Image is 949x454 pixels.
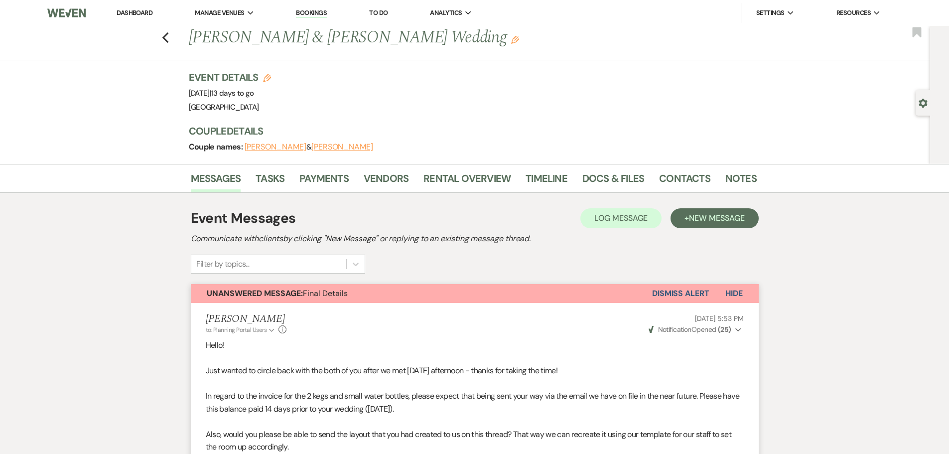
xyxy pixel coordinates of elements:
a: Vendors [364,170,408,192]
a: Timeline [526,170,567,192]
span: Hide [725,288,743,299]
p: In regard to the invoice for the 2 kegs and small water bottles, please expect that being sent yo... [206,390,744,415]
button: to: Planning Portal Users [206,325,276,334]
h1: Event Messages [191,208,296,229]
span: Analytics [430,8,462,18]
span: [DATE] 5:53 PM [695,314,743,323]
a: Payments [299,170,349,192]
h3: Event Details [189,70,271,84]
button: NotificationOpened (25) [647,324,743,335]
div: Filter by topics... [196,258,250,270]
span: Final Details [207,288,348,299]
button: Edit [511,35,519,44]
button: [PERSON_NAME] [245,143,306,151]
span: to: Planning Portal Users [206,326,267,334]
p: Hello! [206,339,744,352]
h2: Communicate with clients by clicking "New Message" or replying to an existing message thread. [191,233,759,245]
span: Couple names: [189,142,245,152]
img: Weven Logo [47,2,85,23]
p: Also, would you please be able to send the layout that you had created to us on this thread? That... [206,428,744,454]
h5: [PERSON_NAME] [206,313,287,325]
span: Manage Venues [195,8,244,18]
span: [GEOGRAPHIC_DATA] [189,102,259,112]
span: & [245,142,373,152]
strong: ( 25 ) [718,325,731,334]
a: To Do [369,8,388,17]
h3: Couple Details [189,124,747,138]
span: Log Message [594,213,648,223]
span: [DATE] [189,88,254,98]
a: Contacts [659,170,710,192]
a: Dashboard [117,8,152,17]
span: 13 days to go [211,88,254,98]
a: Tasks [256,170,284,192]
span: | [210,88,254,98]
a: Docs & Files [582,170,644,192]
a: Bookings [296,8,327,18]
button: +New Message [671,208,758,228]
button: Unanswered Message:Final Details [191,284,652,303]
button: Open lead details [919,98,928,107]
span: New Message [689,213,744,223]
a: Messages [191,170,241,192]
h1: [PERSON_NAME] & [PERSON_NAME] Wedding [189,26,635,50]
p: Just wanted to circle back with the both of you after we met [DATE] afternoon - thanks for taking... [206,364,744,377]
span: Notification [658,325,691,334]
span: Resources [836,8,871,18]
a: Rental Overview [423,170,511,192]
span: Opened [649,325,731,334]
button: Hide [709,284,759,303]
strong: Unanswered Message: [207,288,303,299]
button: [PERSON_NAME] [311,143,373,151]
button: Log Message [580,208,662,228]
button: Dismiss Alert [652,284,709,303]
a: Notes [725,170,757,192]
span: Settings [756,8,785,18]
